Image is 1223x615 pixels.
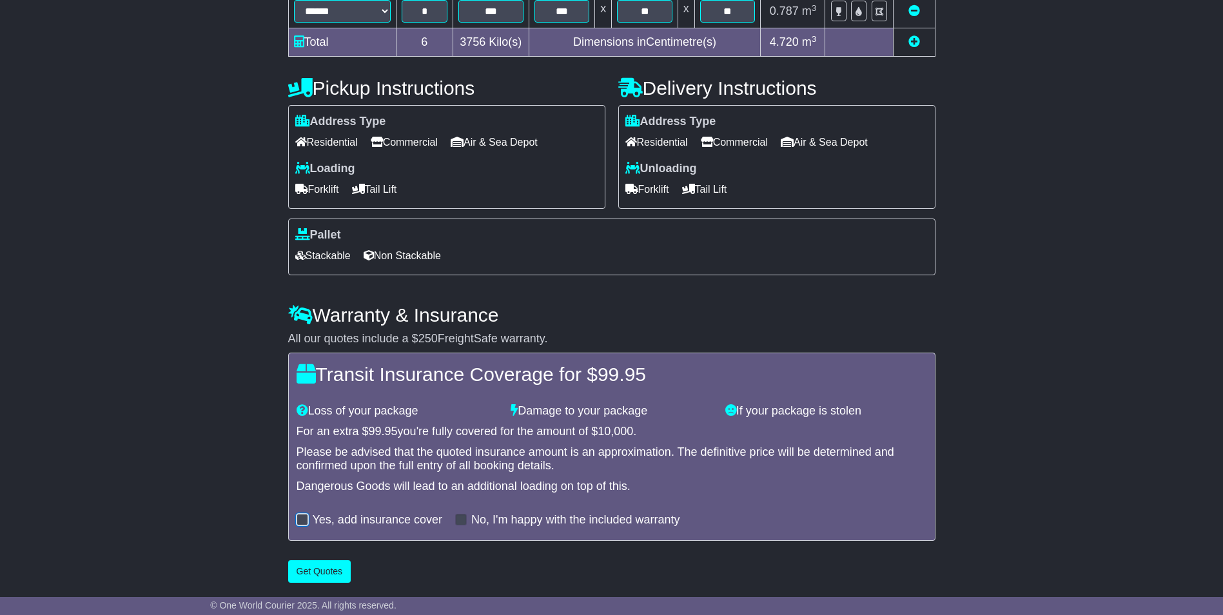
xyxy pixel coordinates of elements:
[288,304,935,326] h4: Warranty & Insurance
[471,513,680,527] label: No, I'm happy with the included warranty
[288,28,396,57] td: Total
[290,404,505,418] div: Loss of your package
[297,445,927,473] div: Please be advised that the quoted insurance amount is an approximation. The definitive price will...
[812,3,817,13] sup: 3
[908,35,920,48] a: Add new item
[625,162,697,176] label: Unloading
[682,179,727,199] span: Tail Lift
[297,425,927,439] div: For an extra $ you're fully covered for the amount of $ .
[701,132,768,152] span: Commercial
[451,132,538,152] span: Air & Sea Depot
[781,132,868,152] span: Air & Sea Depot
[598,425,633,438] span: 10,000
[625,132,688,152] span: Residential
[295,162,355,176] label: Loading
[295,179,339,199] span: Forklift
[908,5,920,17] a: Remove this item
[453,28,529,57] td: Kilo(s)
[313,513,442,527] label: Yes, add insurance cover
[371,132,438,152] span: Commercial
[625,115,716,129] label: Address Type
[770,5,799,17] span: 0.787
[719,404,934,418] div: If your package is stolen
[812,34,817,44] sup: 3
[396,28,453,57] td: 6
[364,246,441,266] span: Non Stackable
[210,600,396,610] span: © One World Courier 2025. All rights reserved.
[802,35,817,48] span: m
[598,364,646,385] span: 99.95
[295,228,341,242] label: Pallet
[297,480,927,494] div: Dangerous Goods will lead to an additional loading on top of this.
[288,332,935,346] div: All our quotes include a $ FreightSafe warranty.
[618,77,935,99] h4: Delivery Instructions
[460,35,485,48] span: 3756
[625,179,669,199] span: Forklift
[295,115,386,129] label: Address Type
[295,246,351,266] span: Stackable
[288,560,351,583] button: Get Quotes
[802,5,817,17] span: m
[418,332,438,345] span: 250
[288,77,605,99] h4: Pickup Instructions
[770,35,799,48] span: 4.720
[352,179,397,199] span: Tail Lift
[295,132,358,152] span: Residential
[369,425,398,438] span: 99.95
[297,364,927,385] h4: Transit Insurance Coverage for $
[529,28,761,57] td: Dimensions in Centimetre(s)
[504,404,719,418] div: Damage to your package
